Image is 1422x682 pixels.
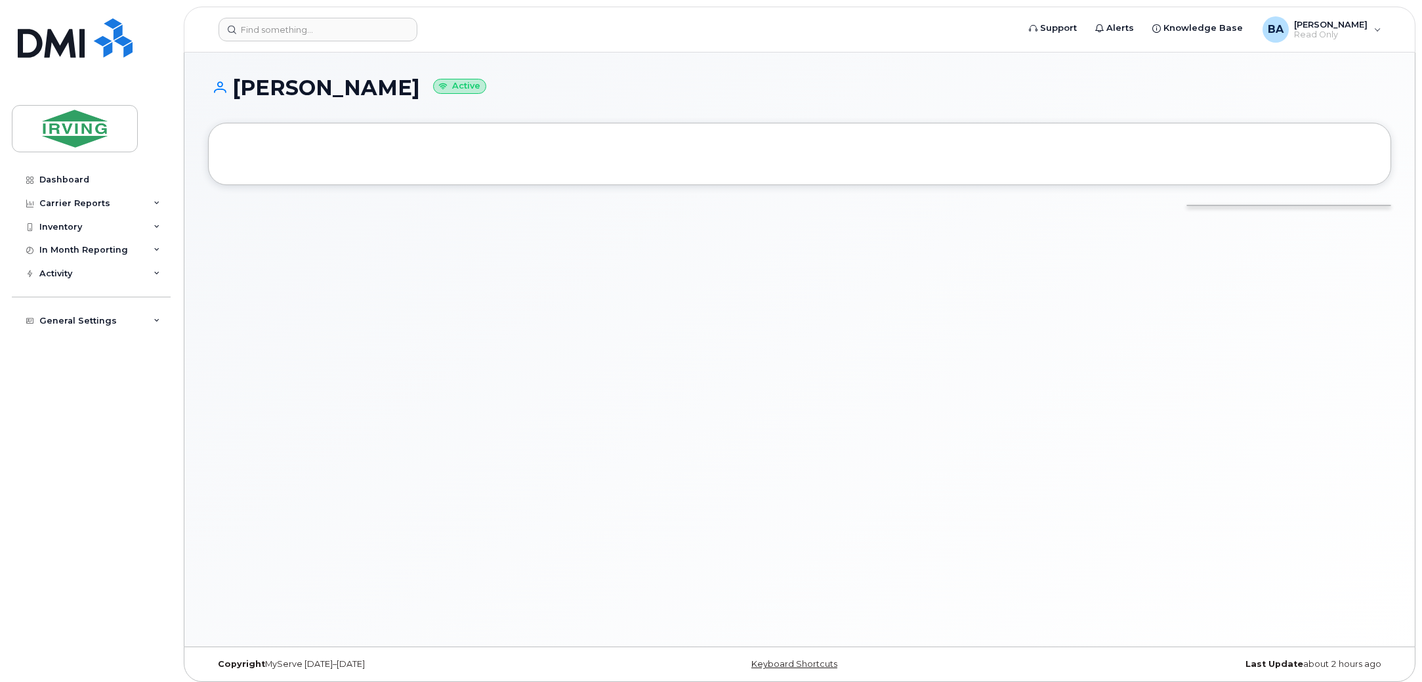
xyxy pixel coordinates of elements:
[433,79,486,94] small: Active
[1245,659,1303,669] strong: Last Update
[997,659,1391,670] div: about 2 hours ago
[218,659,265,669] strong: Copyright
[208,76,1391,99] h1: [PERSON_NAME]
[751,659,837,669] a: Keyboard Shortcuts
[208,659,602,670] div: MyServe [DATE]–[DATE]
